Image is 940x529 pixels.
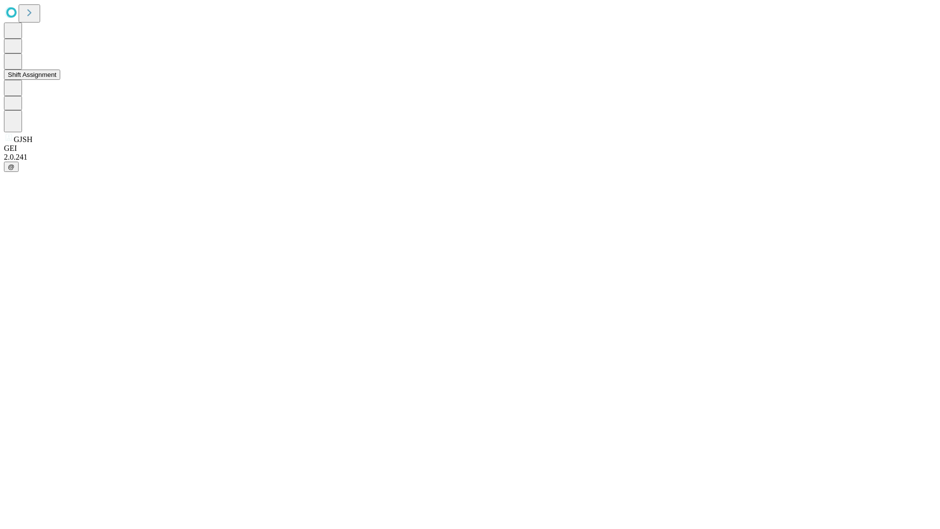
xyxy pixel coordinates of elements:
div: GEI [4,144,936,153]
button: @ [4,162,19,172]
div: 2.0.241 [4,153,936,162]
button: Shift Assignment [4,70,60,80]
span: @ [8,163,15,170]
span: GJSH [14,135,32,144]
